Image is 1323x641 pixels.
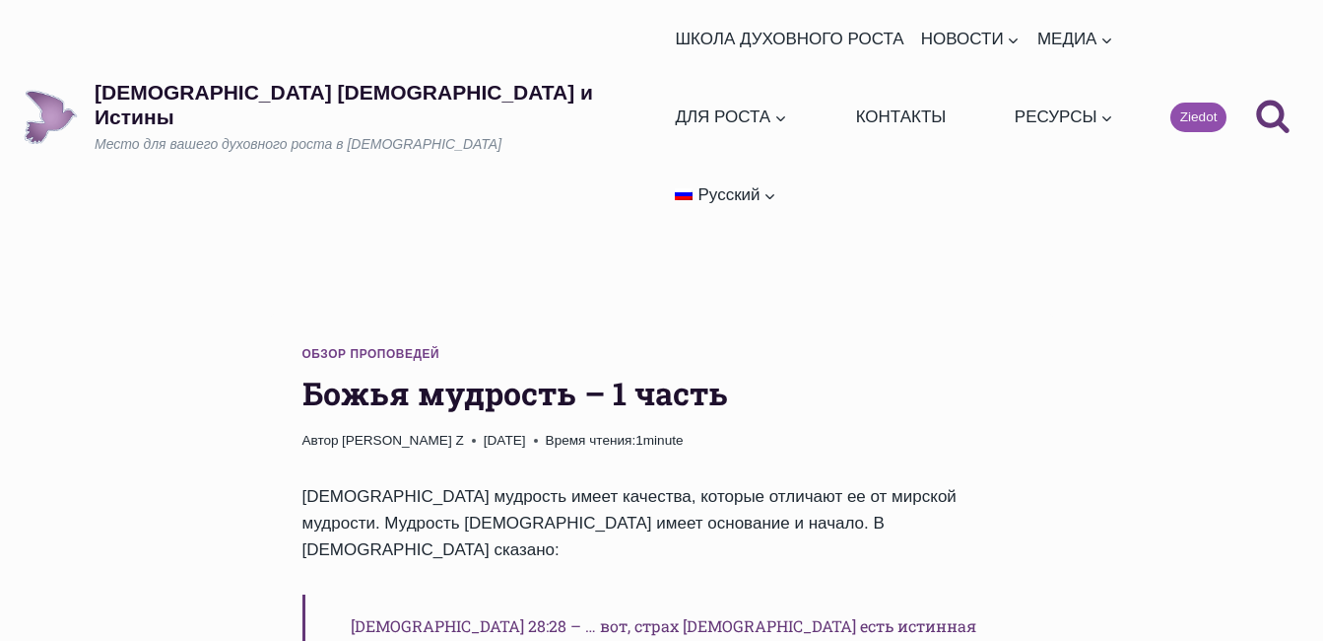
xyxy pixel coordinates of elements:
time: [DATE] [484,430,526,452]
a: Русский [667,156,785,234]
span: РЕСУРСЫ [1014,104,1113,130]
span: ДЛЯ РОСТА [675,104,787,130]
span: 1 [546,430,684,452]
a: Обзор проповедей [302,347,440,361]
a: [PERSON_NAME] Z [342,433,464,448]
button: Показать форму поиска [1246,91,1299,144]
p: [DEMOGRAPHIC_DATA] [DEMOGRAPHIC_DATA] и Истины [95,80,667,129]
a: Ziedot [1170,103,1226,132]
span: Автор [302,430,339,452]
p: [DEMOGRAPHIC_DATA] мудрость имеет качества, которые отличают ее от мирской мудрости. Мудрость [DE... [302,483,1022,564]
span: minute [643,433,684,448]
a: КОНТАКТЫ [847,78,955,156]
a: ДЛЯ РОСТА [667,78,796,156]
a: [DEMOGRAPHIC_DATA] [DEMOGRAPHIC_DATA] и ИстиныМесто для вашего духовного роста в [DEMOGRAPHIC_DATA] [24,80,667,155]
span: МЕДИА [1036,26,1113,52]
h1: Божья мудрость – 1 часть [302,370,1022,417]
span: Время чтения: [546,433,636,448]
span: Русский [697,185,760,204]
a: РЕСУРСЫ [1006,78,1122,156]
img: Draudze Gars un Patiesība [24,90,78,144]
span: НОВОСТИ [920,26,1020,52]
p: Место для вашего духовного роста в [DEMOGRAPHIC_DATA] [95,135,667,155]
